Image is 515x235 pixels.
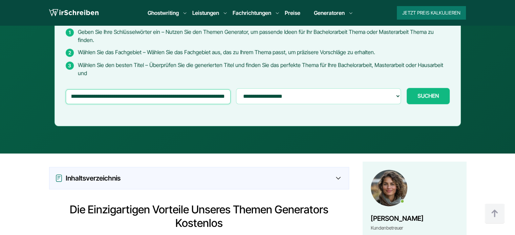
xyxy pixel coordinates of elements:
h2: Die einzigartigen Vorteile unseres Themen Generators kostenlos [49,203,349,230]
img: Maria Kaufman [371,170,407,206]
span: 2 [66,49,74,57]
a: Leistungen [192,9,219,17]
a: Generatoren [314,9,345,17]
img: logo wirschreiben [49,8,99,18]
span: 1 [66,28,74,37]
li: Wählen Sie den besten Titel – Überprüfen Sie die generierten Titel und finden Sie das perfekte Th... [66,61,450,77]
button: SUCHEN [407,88,450,104]
button: Jetzt Preis kalkulieren [397,6,466,20]
div: Kundenbetreuer [371,224,424,232]
li: Geben Sie Ihre Schlüsselwörter ein – Nutzen Sie den Themen Generator, um passende Ideen für Ihr B... [66,28,450,44]
a: Fachrichtungen [233,9,271,17]
span: 3 [66,62,74,70]
a: Preise [285,9,300,16]
span: SUCHEN [417,93,439,99]
li: Wählen Sie das Fachgebiet – Wählen Sie das Fachgebiet aus, das zu Ihrem Thema passt, um präzisere... [66,48,450,57]
div: [PERSON_NAME] [371,213,424,224]
a: Ghostwriting [148,9,179,17]
img: button top [485,204,505,224]
div: Inhaltsverzeichnis [55,173,343,184]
